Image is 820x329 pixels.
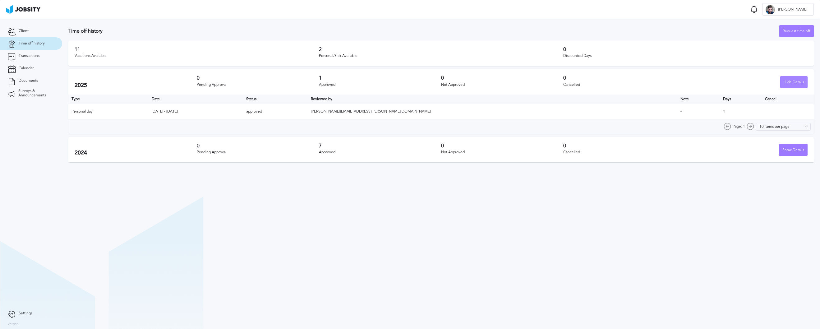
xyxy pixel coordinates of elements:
[680,109,682,114] span: -
[75,47,319,52] h3: 11
[563,150,685,155] div: Cancelled
[311,109,431,114] span: [PERSON_NAME][EMAIL_ADDRESS][PERSON_NAME][DOMAIN_NAME]
[563,54,808,58] div: Discounted Days
[319,54,563,58] div: Personal/Sick Available
[75,54,319,58] div: Vacations Available
[781,76,807,89] div: Hide Details
[75,150,197,156] h2: 2024
[19,54,39,58] span: Transactions
[319,47,563,52] h3: 2
[319,143,441,149] h3: 7
[197,75,319,81] h3: 0
[563,143,685,149] h3: 0
[319,150,441,155] div: Approved
[720,95,762,104] th: Days
[75,82,197,89] h2: 2025
[68,28,779,34] h3: Time off history
[68,95,149,104] th: Type
[563,47,808,52] h3: 0
[197,83,319,87] div: Pending Approval
[19,41,45,46] span: Time off history
[762,95,814,104] th: Cancel
[779,144,808,156] button: Show Details
[197,150,319,155] div: Pending Approval
[68,104,149,119] td: Personal day
[563,83,685,87] div: Cancelled
[762,3,814,16] button: M[PERSON_NAME]
[197,143,319,149] h3: 0
[766,5,775,14] div: M
[775,7,810,12] span: [PERSON_NAME]
[19,29,29,33] span: Client
[243,104,308,119] td: approved
[308,95,677,104] th: Toggle SortBy
[243,95,308,104] th: Toggle SortBy
[779,144,807,156] div: Show Details
[149,95,243,104] th: Toggle SortBy
[677,95,720,104] th: Toggle SortBy
[19,79,38,83] span: Documents
[733,124,745,129] span: Page: 1
[19,311,32,316] span: Settings
[19,66,34,71] span: Calendar
[441,143,563,149] h3: 0
[8,322,19,326] label: Version:
[319,83,441,87] div: Approved
[441,83,563,87] div: Not Approved
[6,5,40,14] img: ab4bad089aa723f57921c736e9817d99.png
[18,89,54,98] span: Surveys & Announcements
[780,76,808,88] button: Hide Details
[149,104,243,119] td: [DATE] - [DATE]
[779,25,814,37] button: Request time off
[780,25,813,38] div: Request time off
[720,104,762,119] td: 1
[441,75,563,81] h3: 0
[563,75,685,81] h3: 0
[441,150,563,155] div: Not Approved
[319,75,441,81] h3: 1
